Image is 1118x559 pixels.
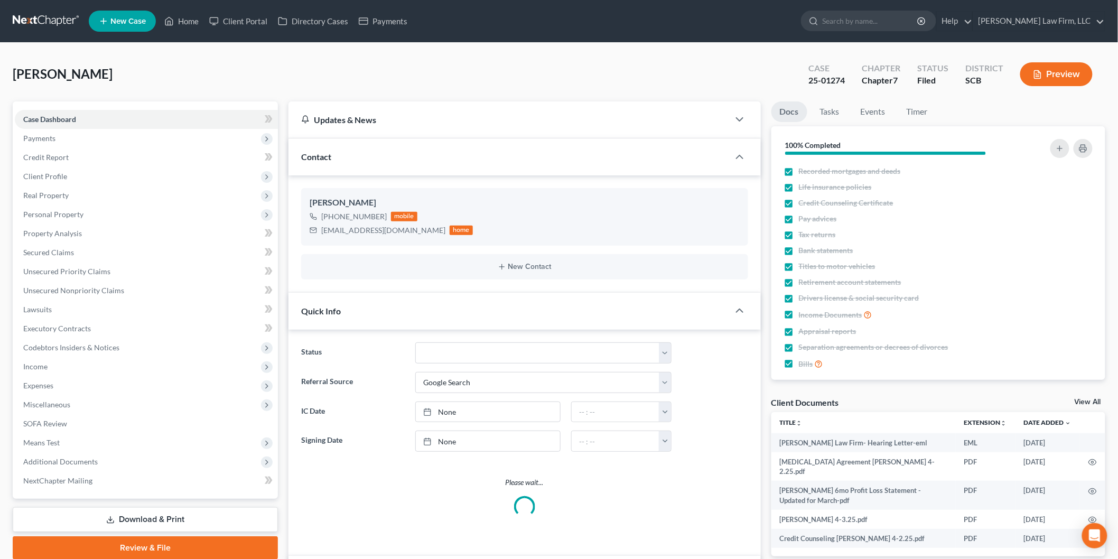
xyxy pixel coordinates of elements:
span: Bank statements [799,245,853,256]
a: Titleunfold_more [780,418,803,426]
a: Docs [771,101,807,122]
div: Open Intercom Messenger [1082,523,1107,548]
span: Unsecured Nonpriority Claims [23,286,124,295]
div: Chapter [862,62,900,74]
strong: 100% Completed [785,141,841,150]
td: EML [956,433,1015,452]
span: Life insurance policies [799,182,872,192]
a: View All [1075,398,1101,406]
span: Retirement account statements [799,277,901,287]
a: Payments [353,12,413,31]
span: Contact [301,152,331,162]
div: Updates & News [301,114,716,125]
a: Credit Report [15,148,278,167]
a: Unsecured Nonpriority Claims [15,281,278,300]
span: Unsecured Priority Claims [23,267,110,276]
td: [DATE] [1015,433,1080,452]
span: Payments [23,134,55,143]
span: Property Analysis [23,229,82,238]
span: Expenses [23,381,53,390]
div: [EMAIL_ADDRESS][DOMAIN_NAME] [321,225,445,236]
a: Download & Print [13,507,278,532]
span: 7 [893,75,898,85]
a: None [416,402,560,422]
div: home [450,226,473,235]
a: Tasks [812,101,848,122]
span: Means Test [23,438,60,447]
span: Pay advices [799,213,837,224]
div: Filed [917,74,948,87]
a: Directory Cases [273,12,353,31]
a: Secured Claims [15,243,278,262]
input: -- : -- [572,431,659,451]
a: NextChapter Mailing [15,471,278,490]
button: New Contact [310,263,740,271]
td: PDF [956,481,1015,510]
span: SOFA Review [23,419,67,428]
td: [DATE] [1015,481,1080,510]
td: [PERSON_NAME] Law Firm- Hearing Letter-eml [771,433,956,452]
span: Codebtors Insiders & Notices [23,343,119,352]
a: Date Added expand_more [1024,418,1072,426]
span: Lawsuits [23,305,52,314]
a: SOFA Review [15,414,278,433]
a: Unsecured Priority Claims [15,262,278,281]
span: Bills [799,359,813,369]
span: Secured Claims [23,248,74,257]
a: Case Dashboard [15,110,278,129]
i: expand_more [1065,420,1072,426]
a: Lawsuits [15,300,278,319]
span: Real Property [23,191,69,200]
div: Status [917,62,948,74]
a: Help [937,12,972,31]
span: Client Profile [23,172,67,181]
i: unfold_more [1001,420,1007,426]
td: [PERSON_NAME] 4-3.25.pdf [771,510,956,529]
span: Separation agreements or decrees of divorces [799,342,948,352]
a: [PERSON_NAME] Law Firm, LLC [973,12,1105,31]
div: Chapter [862,74,900,87]
label: Referral Source [296,372,410,393]
span: Personal Property [23,210,83,219]
div: Client Documents [771,397,839,408]
div: [PERSON_NAME] [310,197,740,209]
span: Credit Report [23,153,69,162]
input: Search by name... [822,11,919,31]
button: Preview [1020,62,1093,86]
span: Drivers license & social security card [799,293,919,303]
td: [DATE] [1015,510,1080,529]
td: [PERSON_NAME] 6mo Profit Loss Statement - Updated for March-pdf [771,481,956,510]
span: Additional Documents [23,457,98,466]
a: Extensionunfold_more [964,418,1007,426]
span: Miscellaneous [23,400,70,409]
span: Quick Info [301,306,341,316]
div: 25-01274 [808,74,845,87]
i: unfold_more [796,420,803,426]
span: Tax returns [799,229,836,240]
label: Signing Date [296,431,410,452]
a: None [416,431,560,451]
span: Titles to motor vehicles [799,261,875,272]
span: Appraisal reports [799,326,856,337]
a: Home [159,12,204,31]
td: [MEDICAL_DATA] Agreement [PERSON_NAME] 4-2.25.pdf [771,452,956,481]
td: PDF [956,510,1015,529]
div: Case [808,62,845,74]
a: Property Analysis [15,224,278,243]
span: NextChapter Mailing [23,476,92,485]
div: [PHONE_NUMBER] [321,211,387,222]
label: Status [296,342,410,364]
span: Executory Contracts [23,324,91,333]
span: Income Documents [799,310,862,320]
p: Please wait... [301,477,748,488]
td: PDF [956,529,1015,548]
td: Credit Counseling [PERSON_NAME] 4-2.25.pdf [771,529,956,548]
div: mobile [391,212,417,221]
span: Income [23,362,48,371]
span: Credit Counseling Certificate [799,198,893,208]
div: SCB [965,74,1003,87]
a: Timer [898,101,936,122]
span: Case Dashboard [23,115,76,124]
input: -- : -- [572,402,659,422]
div: District [965,62,1003,74]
